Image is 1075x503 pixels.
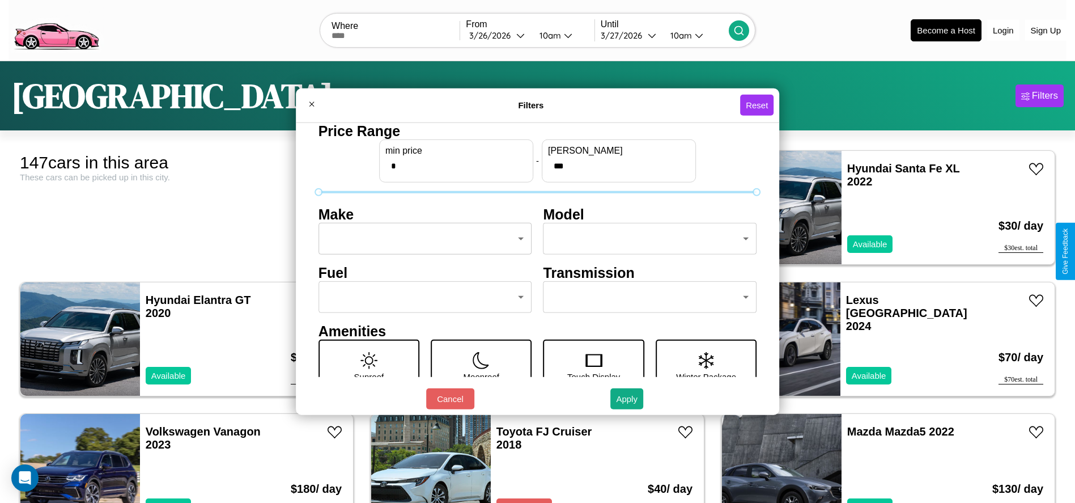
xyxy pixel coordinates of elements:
button: 3/26/2026 [466,29,530,41]
h4: Make [318,206,532,222]
button: Login [987,20,1019,41]
a: Hyundai Santa Fe XL 2022 [847,162,960,188]
a: Toyota FJ Cruiser 2018 [496,425,592,451]
p: Touch Display [567,369,620,384]
button: Reset [740,95,774,116]
h4: Amenities [318,323,757,339]
label: min price [385,145,527,155]
a: Mazda Mazda5 2022 [847,425,954,438]
div: Give Feedback [1061,229,1069,274]
button: Cancel [426,388,474,409]
a: Hyundai Elantra GT 2020 [146,294,251,319]
p: Available [852,368,886,383]
button: Sign Up [1025,20,1066,41]
div: 3 / 26 / 2026 [469,30,516,41]
button: Become a Host [911,19,981,41]
label: [PERSON_NAME] [548,145,690,155]
h1: [GEOGRAPHIC_DATA] [11,73,333,119]
img: logo [9,6,104,53]
h4: Model [543,206,757,222]
div: Open Intercom Messenger [11,464,39,492]
div: Filters [1032,90,1058,102]
p: Winter Package [676,369,736,384]
a: Volkswagen Vanagon 2023 [146,425,261,451]
label: Until [601,19,729,29]
p: Sunroof [354,369,384,384]
div: 147 cars in this area [20,153,354,172]
h4: Transmission [543,264,757,281]
h3: $ 180 / day [291,340,342,375]
button: 10am [661,29,729,41]
div: These cars can be picked up in this city. [20,172,354,182]
p: Available [151,368,186,383]
div: $ 180 est. total [291,375,342,384]
div: $ 70 est. total [998,375,1043,384]
p: Moonroof [464,369,499,384]
h3: $ 70 / day [998,340,1043,375]
p: - [536,153,539,168]
button: Filters [1015,84,1064,107]
label: From [466,19,594,29]
p: Available [853,236,887,252]
h4: Fuel [318,264,532,281]
label: Where [332,21,460,31]
div: 10am [665,30,695,41]
a: Lexus [GEOGRAPHIC_DATA] 2024 [846,294,967,332]
h4: Price Range [318,122,757,139]
h3: $ 30 / day [998,208,1043,244]
h4: Filters [322,100,740,110]
div: 10am [534,30,564,41]
div: $ 30 est. total [998,244,1043,253]
button: Apply [610,388,643,409]
button: 10am [530,29,594,41]
div: 3 / 27 / 2026 [601,30,648,41]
